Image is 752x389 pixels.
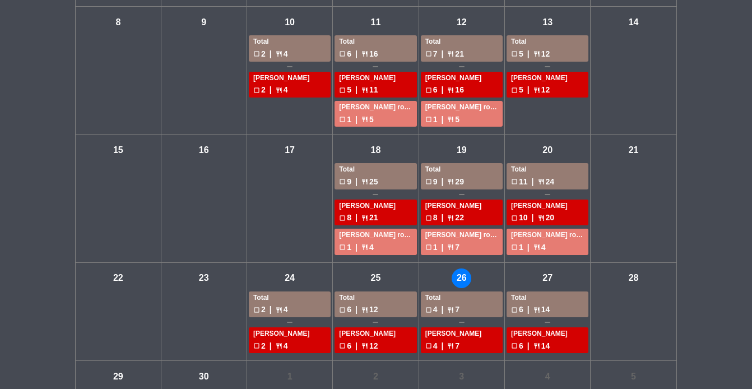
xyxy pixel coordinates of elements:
div: 28 [624,268,643,288]
div: 6 14 [511,340,584,353]
div: 23 [194,268,213,288]
div: Total [511,36,584,48]
span: restaurant [276,87,282,94]
span: check_box_outline_blank [425,87,432,94]
span: restaurant [447,244,454,251]
div: 4 7 [425,303,498,316]
span: check_box_outline_blank [425,342,432,349]
span: | [355,113,358,126]
div: [PERSON_NAME] [339,328,412,340]
span: | [441,48,443,61]
div: 9 29 [425,175,498,188]
div: [PERSON_NAME] room [425,230,498,241]
span: | [355,48,358,61]
div: 30 [194,367,213,386]
span: restaurant [447,342,454,349]
div: 10 [280,12,300,32]
span: restaurant [533,244,540,251]
div: [PERSON_NAME] [511,73,584,84]
span: restaurant [361,307,368,313]
span: restaurant [447,116,454,123]
div: 12 [452,12,471,32]
div: Total [339,293,412,304]
span: check_box_outline_blank [511,50,518,57]
span: | [270,303,272,316]
span: restaurant [361,215,368,221]
div: 13 [538,12,558,32]
div: Total [511,164,584,175]
span: restaurant [447,178,454,185]
div: 2 4 [253,48,326,61]
span: | [355,340,358,353]
span: restaurant [276,50,282,57]
div: Total [339,36,412,48]
span: check_box_outline_blank [339,342,346,349]
span: check_box_outline_blank [339,215,346,221]
div: 8 [108,12,128,32]
span: check_box_outline_blank [511,178,518,185]
div: Total [511,293,584,304]
span: restaurant [447,307,454,313]
div: 15 [108,140,128,160]
span: | [355,211,358,224]
span: check_box_outline_blank [253,50,260,57]
div: 2 4 [253,303,326,316]
div: 1 5 [425,113,498,126]
div: [PERSON_NAME] [511,328,584,340]
div: 20 [538,140,558,160]
span: restaurant [361,178,368,185]
div: Total [425,36,498,48]
span: check_box_outline_blank [425,50,432,57]
div: 2 [366,367,386,386]
span: restaurant [538,215,545,221]
span: check_box_outline_blank [425,116,432,123]
span: restaurant [361,244,368,251]
span: check_box_outline_blank [253,307,260,313]
span: | [441,303,443,316]
span: restaurant [533,87,540,94]
span: check_box_outline_blank [425,244,432,251]
div: [PERSON_NAME] [253,328,326,340]
div: [PERSON_NAME] [253,73,326,84]
span: restaurant [447,87,454,94]
span: restaurant [447,50,454,57]
div: 7 21 [425,48,498,61]
div: 2 4 [253,340,326,353]
span: | [532,175,534,188]
div: 1 4 [511,241,584,254]
span: | [270,340,272,353]
div: 26 [452,268,471,288]
span: restaurant [538,178,545,185]
div: 6 12 [339,303,412,316]
div: [PERSON_NAME] [425,201,498,212]
span: check_box_outline_blank [253,87,260,94]
div: 1 [280,367,300,386]
div: 5 [624,367,643,386]
span: check_box_outline_blank [511,87,518,94]
span: check_box_outline_blank [339,307,346,313]
div: 11 [366,12,386,32]
div: 25 [366,268,386,288]
div: 11 24 [511,175,584,188]
div: 1 4 [339,241,412,254]
span: | [527,48,530,61]
div: 27 [538,268,558,288]
span: | [355,84,358,96]
div: [PERSON_NAME] room [425,102,498,113]
span: check_box_outline_blank [511,215,518,221]
div: 3 [452,367,471,386]
div: [PERSON_NAME] [425,328,498,340]
span: check_box_outline_blank [339,178,346,185]
span: | [441,113,443,126]
div: 10 20 [511,211,584,224]
div: 9 [194,12,213,32]
div: 9 25 [339,175,412,188]
span: | [532,211,534,224]
div: 5 11 [339,84,412,96]
span: | [527,340,530,353]
span: check_box_outline_blank [425,307,432,313]
div: [PERSON_NAME] room [339,102,412,113]
span: check_box_outline_blank [511,244,518,251]
div: [PERSON_NAME] [339,201,412,212]
span: check_box_outline_blank [339,116,346,123]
